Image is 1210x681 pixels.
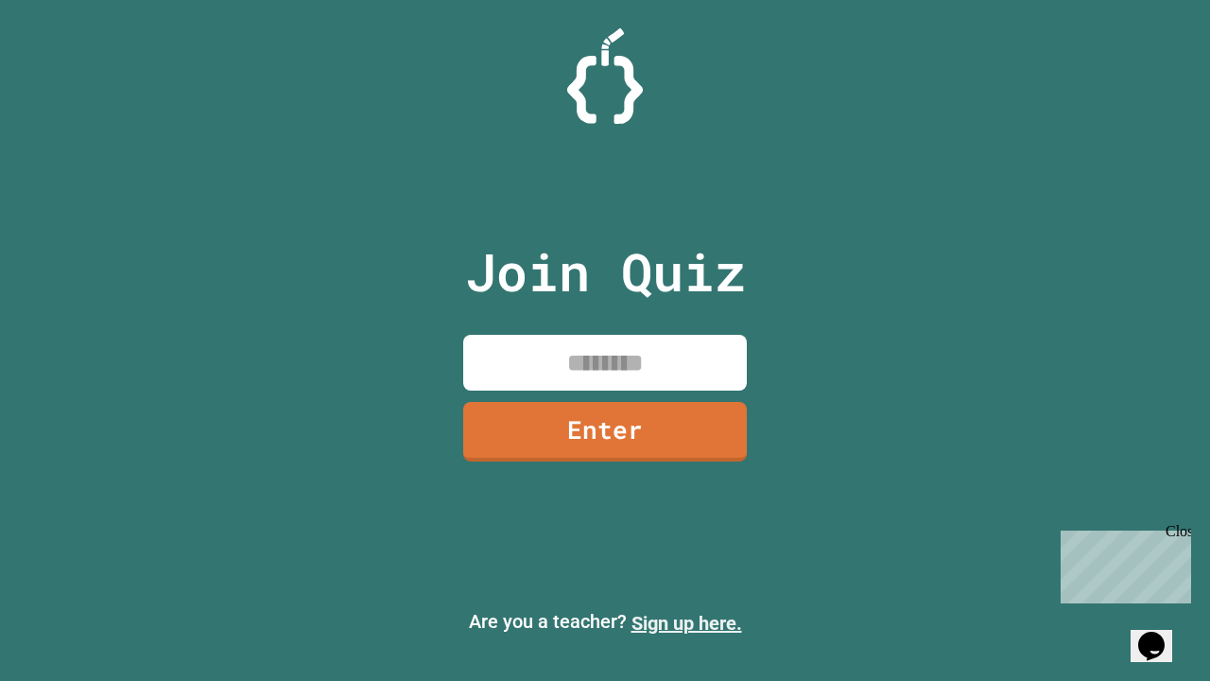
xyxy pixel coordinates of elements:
iframe: chat widget [1131,605,1191,662]
p: Are you a teacher? [15,607,1195,637]
a: Enter [463,402,747,462]
a: Sign up here. [631,612,742,635]
img: Logo.svg [567,28,643,124]
iframe: chat widget [1053,523,1191,603]
p: Join Quiz [465,233,746,311]
div: Chat with us now!Close [8,8,130,120]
